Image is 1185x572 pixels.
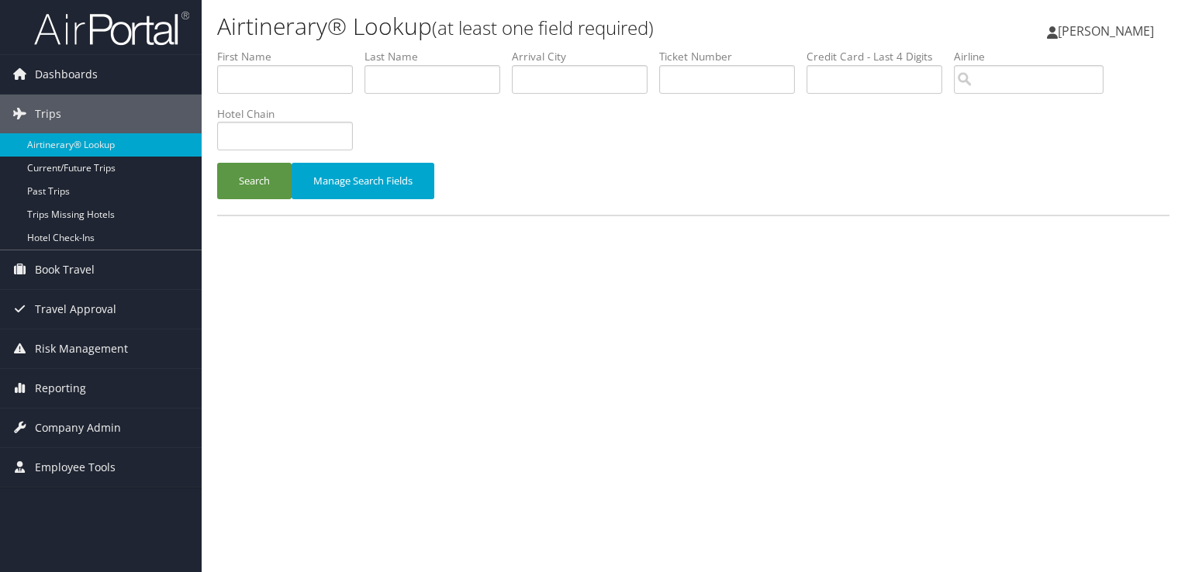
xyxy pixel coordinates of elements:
[217,49,364,64] label: First Name
[954,49,1115,64] label: Airline
[1047,8,1169,54] a: [PERSON_NAME]
[34,10,189,47] img: airportal-logo.png
[35,55,98,94] span: Dashboards
[35,95,61,133] span: Trips
[659,49,807,64] label: Ticket Number
[512,49,659,64] label: Arrival City
[217,10,852,43] h1: Airtinerary® Lookup
[217,106,364,122] label: Hotel Chain
[35,448,116,487] span: Employee Tools
[35,329,128,368] span: Risk Management
[432,15,654,40] small: (at least one field required)
[364,49,512,64] label: Last Name
[35,369,86,408] span: Reporting
[292,163,434,199] button: Manage Search Fields
[1058,22,1154,40] span: [PERSON_NAME]
[35,290,116,329] span: Travel Approval
[807,49,954,64] label: Credit Card - Last 4 Digits
[35,250,95,289] span: Book Travel
[35,408,121,447] span: Company Admin
[217,163,292,199] button: Search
